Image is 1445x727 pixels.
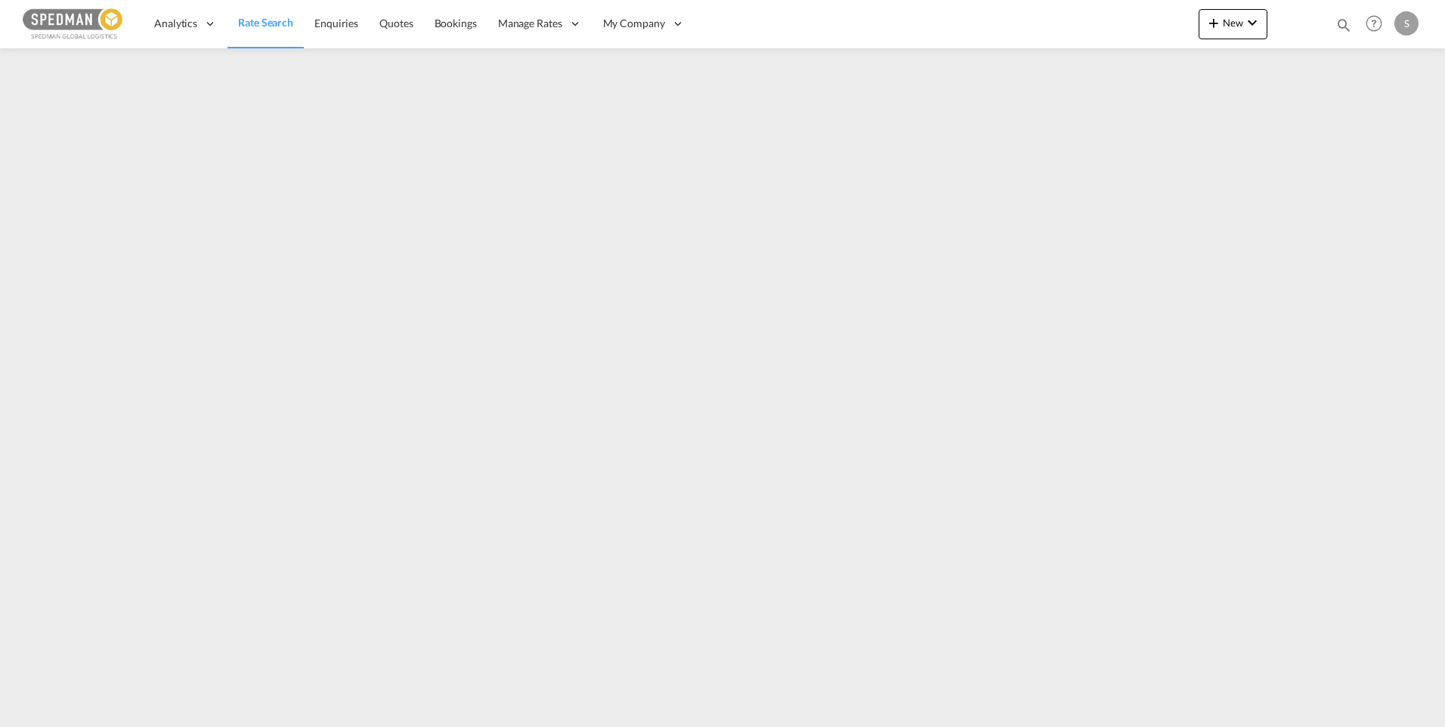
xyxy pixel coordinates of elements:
[1243,14,1261,32] md-icon: icon-chevron-down
[1361,11,1387,36] span: Help
[1361,11,1394,38] div: Help
[238,16,293,29] span: Rate Search
[154,16,197,31] span: Analytics
[1199,9,1267,39] button: icon-plus 400-fgNewicon-chevron-down
[498,16,562,31] span: Manage Rates
[603,16,665,31] span: My Company
[379,17,413,29] span: Quotes
[1205,17,1261,29] span: New
[314,17,358,29] span: Enquiries
[435,17,477,29] span: Bookings
[1335,17,1352,33] md-icon: icon-magnify
[1394,11,1419,36] div: S
[23,7,125,41] img: c12ca350ff1b11efb6b291369744d907.png
[1335,17,1352,39] div: icon-magnify
[1205,14,1223,32] md-icon: icon-plus 400-fg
